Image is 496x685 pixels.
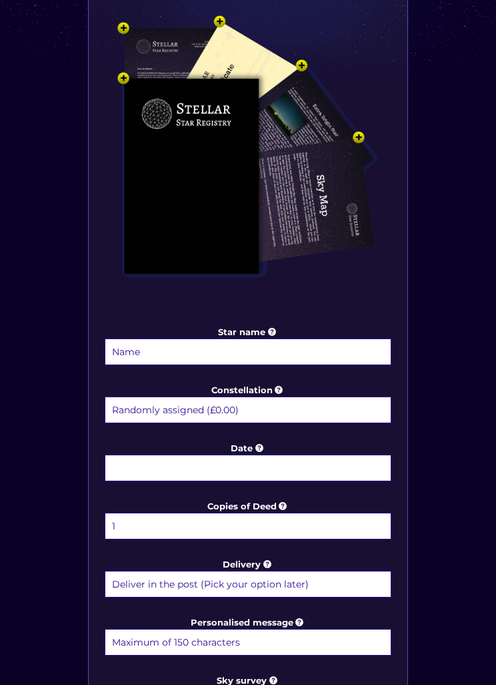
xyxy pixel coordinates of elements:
img: tucked-zoomable-1-1.png [105,7,391,322]
input: Star name [105,338,391,365]
label: Star name [105,326,391,367]
input: Personalised message [105,629,391,656]
select: Delivery [105,571,391,598]
label: Delivery [105,558,391,600]
label: Personalised message [105,616,391,658]
select: Copies of Deed [105,513,391,539]
input: Date [105,455,391,481]
label: Date [105,442,391,483]
label: Constellation [105,384,391,425]
select: Constellation [105,397,391,423]
label: Copies of Deed [105,500,391,541]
